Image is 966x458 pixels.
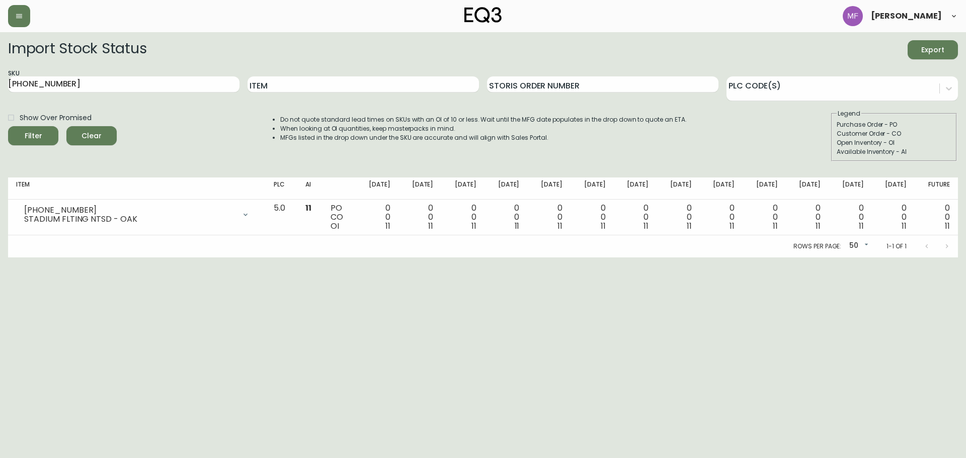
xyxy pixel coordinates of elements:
span: Clear [74,130,109,142]
th: PLC [266,177,297,200]
div: Customer Order - CO [837,129,951,138]
img: 5fd4d8da6c6af95d0810e1fe9eb9239f [843,6,863,26]
div: Available Inventory - AI [837,147,951,156]
div: Purchase Order - PO [837,120,951,129]
span: 11 [643,220,649,232]
span: 11 [730,220,735,232]
th: [DATE] [527,177,571,200]
legend: Legend [837,109,861,118]
div: Open Inventory - OI [837,138,951,147]
th: [DATE] [441,177,485,200]
span: 11 [773,220,778,232]
span: 11 [385,220,390,232]
div: PO CO [331,204,347,231]
button: Export [908,40,958,59]
span: Show Over Promised [20,113,92,123]
div: 0 0 [880,204,907,231]
span: [PERSON_NAME] [871,12,942,20]
div: 0 0 [837,204,864,231]
th: [DATE] [398,177,442,200]
li: MFGs listed in the drop down under the SKU are accurate and will align with Sales Portal. [280,133,687,142]
span: 11 [601,220,606,232]
div: 50 [845,238,870,254]
div: 0 0 [407,204,434,231]
span: Export [916,44,950,56]
th: [DATE] [743,177,786,200]
span: 11 [471,220,476,232]
div: 0 0 [794,204,821,231]
div: 0 0 [493,204,520,231]
th: [DATE] [657,177,700,200]
button: Clear [66,126,117,145]
th: AI [297,177,323,200]
th: [DATE] [614,177,657,200]
th: [DATE] [829,177,872,200]
th: [DATE] [571,177,614,200]
th: Future [915,177,958,200]
span: 11 [687,220,692,232]
button: Filter [8,126,58,145]
th: [DATE] [485,177,528,200]
div: 0 0 [923,204,950,231]
div: 0 0 [449,204,476,231]
th: Item [8,177,266,200]
div: [PHONE_NUMBER] [24,206,235,215]
div: Filter [25,130,42,142]
div: STADIUM FLTING NTSD - OAK [24,215,235,224]
th: [DATE] [700,177,743,200]
li: Do not quote standard lead times on SKUs with an OI of 10 or less. Wait until the MFG date popula... [280,115,687,124]
th: [DATE] [872,177,915,200]
div: [PHONE_NUMBER]STADIUM FLTING NTSD - OAK [16,204,258,226]
div: 0 0 [363,204,390,231]
li: When looking at OI quantities, keep masterpacks in mind. [280,124,687,133]
span: 11 [305,202,311,214]
th: [DATE] [786,177,829,200]
div: 0 0 [579,204,606,231]
span: OI [331,220,339,232]
div: 0 0 [665,204,692,231]
div: 0 0 [708,204,735,231]
p: Rows per page: [793,242,841,251]
div: 0 0 [751,204,778,231]
span: 11 [816,220,821,232]
span: 11 [902,220,907,232]
p: 1-1 of 1 [887,242,907,251]
div: 0 0 [535,204,562,231]
span: 11 [515,220,520,232]
h2: Import Stock Status [8,40,146,59]
span: 11 [859,220,864,232]
span: 11 [557,220,562,232]
div: 0 0 [622,204,649,231]
span: 11 [945,220,950,232]
th: [DATE] [355,177,398,200]
img: logo [464,7,502,23]
span: 11 [428,220,433,232]
td: 5.0 [266,200,297,235]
